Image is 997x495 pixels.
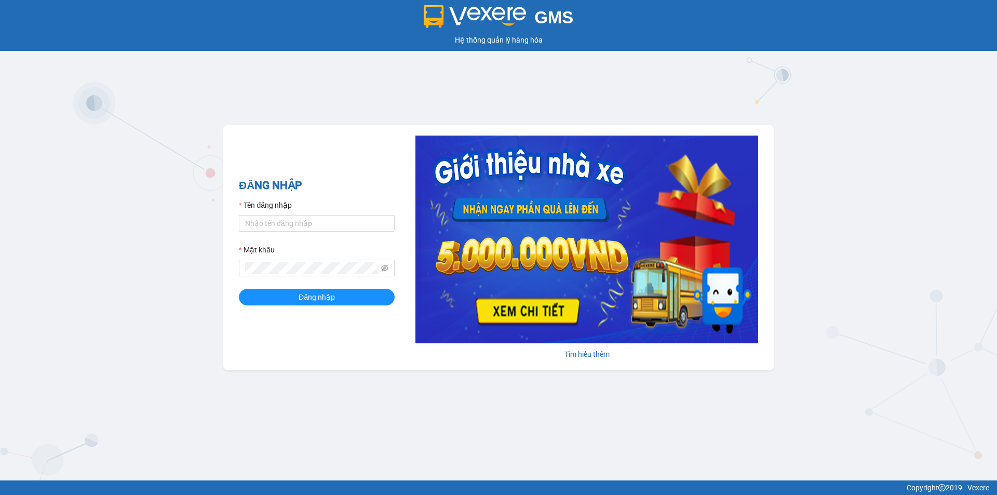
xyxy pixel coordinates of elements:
span: copyright [938,484,946,491]
div: Copyright 2019 - Vexere [8,482,989,493]
span: Đăng nhập [299,291,335,303]
label: Mật khẩu [239,244,275,256]
span: eye-invisible [381,264,388,272]
button: Đăng nhập [239,289,395,305]
div: Tìm hiểu thêm [415,349,758,360]
img: banner-0 [415,136,758,343]
input: Mật khẩu [245,262,379,274]
img: logo 2 [424,5,527,28]
a: GMS [424,16,574,24]
input: Tên đăng nhập [239,215,395,232]
label: Tên đăng nhập [239,199,292,211]
div: Hệ thống quản lý hàng hóa [3,34,994,46]
span: GMS [534,8,573,27]
h2: ĐĂNG NHẬP [239,177,395,194]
